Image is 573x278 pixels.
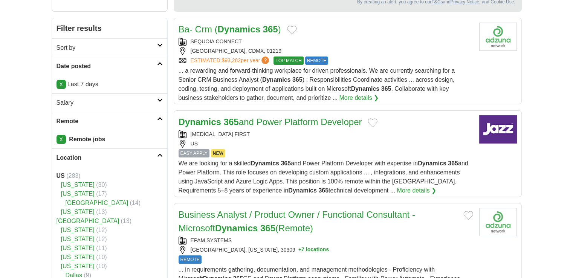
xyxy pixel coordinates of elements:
a: Business Analyst / Product Owner / Functional Consultant - MicrosoftDynamics 365(Remote) [179,209,415,233]
button: Add to favorite jobs [463,211,473,220]
a: Sort by [52,38,167,57]
h2: Date posted [57,62,157,71]
div: [GEOGRAPHIC_DATA], [US_STATE], 30309 [179,246,473,254]
div: US [179,140,473,148]
span: (283) [66,173,80,179]
img: Company logo [479,115,517,144]
strong: 365 [318,187,329,194]
a: Dynamics 365and Power Platform Developer [179,117,362,127]
a: [US_STATE] [61,254,95,260]
a: [US_STATE] [61,182,95,188]
span: REMOTE [305,57,328,65]
span: (13) [96,209,107,215]
span: (17) [96,191,107,197]
a: ESTIMATED:$93,282per year? [191,57,271,65]
span: $93,282 [222,57,241,63]
button: Add to favorite jobs [368,118,377,127]
strong: Dynamics [418,160,446,166]
strong: 365 [263,24,278,34]
strong: 365 [381,86,391,92]
h2: Filter results [52,18,167,38]
span: TOP MATCH [274,57,303,65]
img: EPAM Systems logo [479,208,517,236]
a: [GEOGRAPHIC_DATA] [66,200,128,206]
a: [US_STATE] [61,263,95,269]
a: X [57,80,66,89]
span: (12) [96,236,107,242]
img: Company logo [479,23,517,51]
a: EPAM SYSTEMS [191,237,232,243]
h2: Location [57,153,157,162]
a: Remote [52,112,167,130]
span: (12) [96,227,107,233]
div: SEQUOIA CONNECT [179,38,473,46]
a: Salary [52,93,167,112]
h2: Salary [57,98,157,107]
a: More details ❯ [397,186,436,195]
a: Ba- Crm (Dynamics 365) [179,24,281,34]
strong: 365 [281,160,291,166]
strong: Dynamics [351,86,380,92]
a: [US_STATE] [61,236,95,242]
div: [MEDICAL_DATA] FIRST [179,130,473,138]
span: ... a rewarding and forward-thinking workplace for driven professionals. We are currently searchi... [179,67,455,101]
a: [US_STATE] [61,245,95,251]
h2: Remote [57,117,157,126]
span: (14) [130,200,141,206]
strong: US [57,173,65,179]
strong: 365 [292,76,303,83]
a: [GEOGRAPHIC_DATA] [57,218,119,224]
span: EASY APPLY [179,149,209,157]
strong: Remote jobs [69,136,105,142]
a: Location [52,148,167,167]
span: (10) [96,263,107,269]
button: Add to favorite jobs [287,26,297,35]
strong: 365 [448,160,458,166]
a: [US_STATE] [61,209,95,215]
strong: Dynamics [215,223,258,233]
span: (13) [121,218,131,224]
strong: Dynamics [251,160,279,166]
strong: 365 [224,117,239,127]
span: We are looking for a skilled and Power Platform Developer with expertise in and Power Platform. T... [179,160,468,194]
a: X [57,135,66,144]
strong: Dynamics [288,187,317,194]
span: + [298,246,301,254]
span: NEW [211,149,225,157]
a: Date posted [52,57,167,75]
span: (10) [96,254,107,260]
strong: 365 [260,223,275,233]
button: +7 locations [298,246,329,254]
span: (30) [96,182,107,188]
a: More details ❯ [339,93,379,102]
div: [GEOGRAPHIC_DATA], CDMX, 01219 [179,47,473,55]
strong: Dynamics [218,24,260,34]
strong: Dynamics [262,76,291,83]
h2: Sort by [57,43,157,52]
a: [US_STATE] [61,191,95,197]
span: (11) [96,245,107,251]
p: Last 7 days [57,80,163,89]
strong: Dynamics [179,117,221,127]
a: [US_STATE] [61,227,95,233]
span: REMOTE [179,255,202,264]
span: ? [261,57,269,64]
